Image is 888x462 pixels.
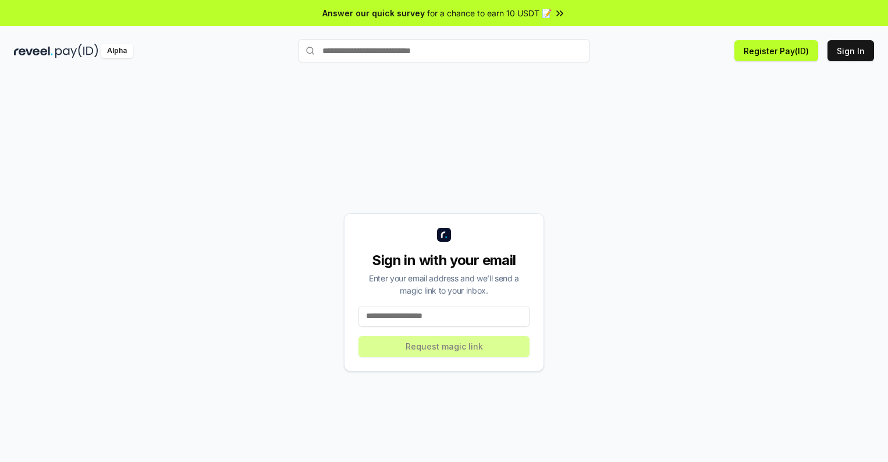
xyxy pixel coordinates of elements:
button: Sign In [827,40,874,61]
img: pay_id [55,44,98,58]
button: Register Pay(ID) [734,40,818,61]
img: reveel_dark [14,44,53,58]
span: Answer our quick survey [322,7,425,19]
div: Sign in with your email [358,251,530,270]
span: for a chance to earn 10 USDT 📝 [427,7,552,19]
div: Enter your email address and we’ll send a magic link to your inbox. [358,272,530,297]
div: Alpha [101,44,133,58]
img: logo_small [437,228,451,242]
